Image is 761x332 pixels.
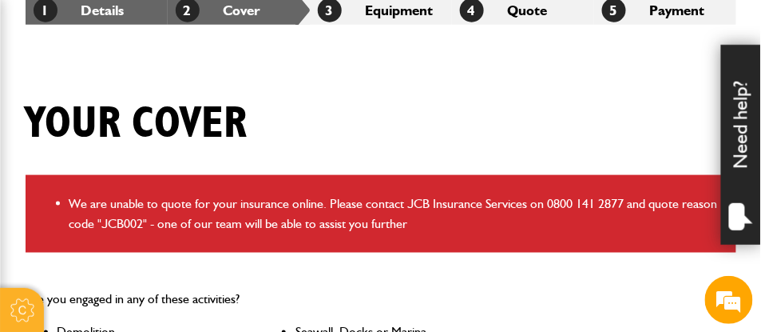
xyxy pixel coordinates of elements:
div: Navigation go back [18,88,42,112]
li: We are unable to quote for your insurance online. Please contact JCB Insurance Services on 0800 1... [69,194,724,234]
a: 1Details [34,2,125,18]
div: JCB Insurance [27,152,95,164]
div: JCB Insurance [107,90,292,110]
textarea: Choose an option [8,218,304,274]
p: Are you engaged in any of these activities? [26,290,491,310]
img: d_20077148190_operators_62643000001515001 [51,89,91,111]
div: Need help? [721,45,761,245]
div: Minimize live chat window [262,8,300,46]
h1: Your cover [26,97,248,150]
